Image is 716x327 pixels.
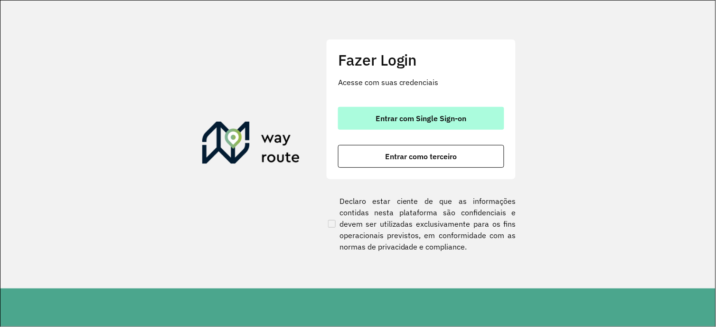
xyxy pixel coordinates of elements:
[326,195,516,252] label: Declaro estar ciente de que as informações contidas nesta plataforma são confidenciais e devem se...
[338,77,504,88] p: Acesse com suas credenciais
[338,145,504,168] button: button
[376,115,467,122] span: Entrar com Single Sign-on
[338,107,504,130] button: button
[202,122,300,167] img: Roteirizador AmbevTech
[338,51,504,69] h2: Fazer Login
[386,153,457,160] span: Entrar como terceiro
